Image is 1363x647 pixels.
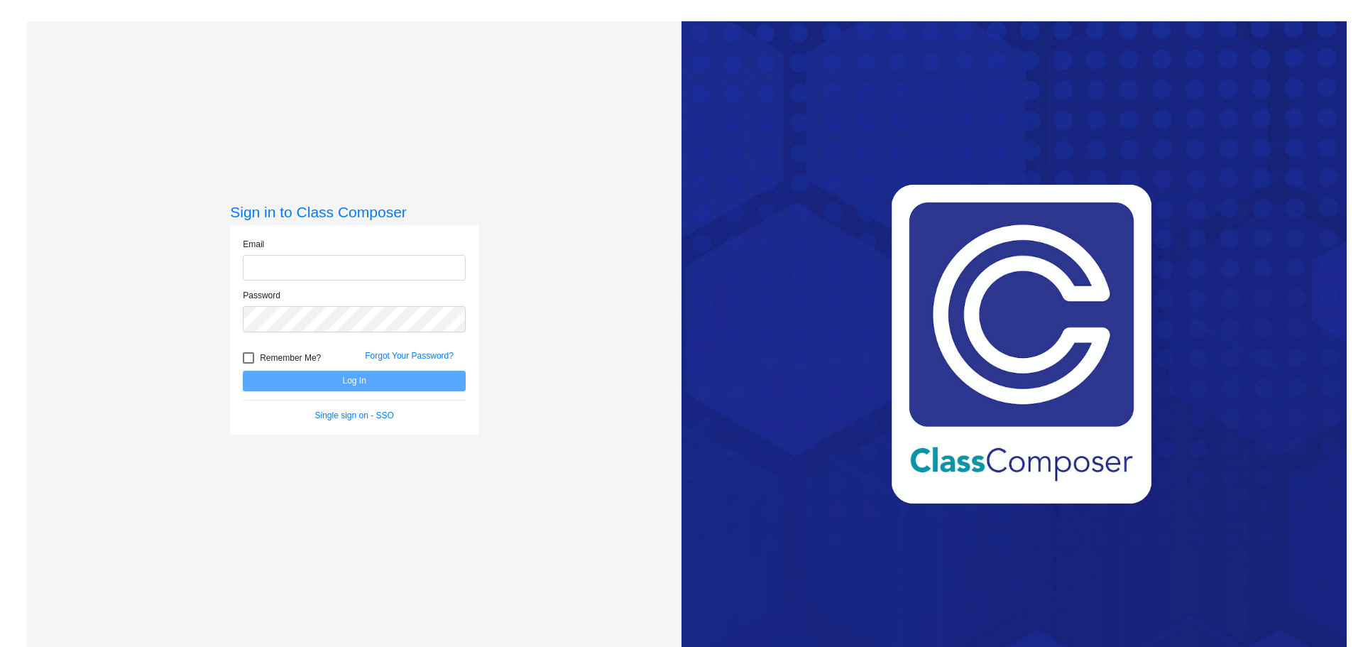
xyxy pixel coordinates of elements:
[260,349,321,366] span: Remember Me?
[230,203,478,221] h3: Sign in to Class Composer
[243,289,280,302] label: Password
[243,238,264,251] label: Email
[365,351,454,361] a: Forgot Your Password?
[315,411,394,420] a: Single sign on - SSO
[243,371,466,391] button: Log In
